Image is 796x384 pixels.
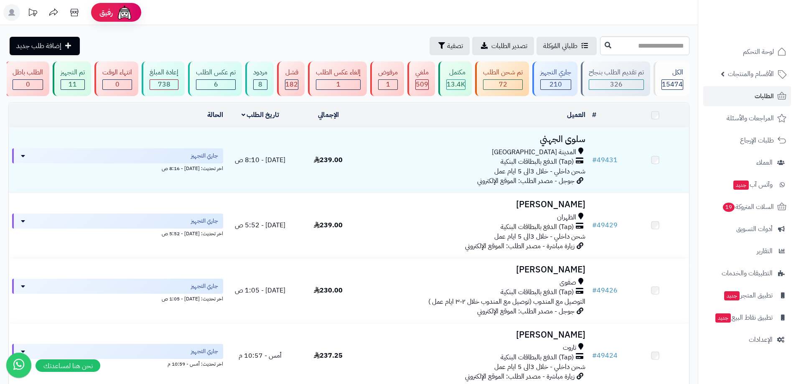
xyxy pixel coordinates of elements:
div: اخر تحديث: [DATE] - 5:52 ص [12,229,223,237]
a: #49429 [592,220,618,230]
a: تحديثات المنصة [22,4,43,23]
span: 19 [723,203,735,212]
span: جاري التجهيز [191,347,218,356]
span: 1 [336,79,341,89]
span: الإعدادات [749,334,773,346]
div: 1 [316,80,360,89]
div: اخر تحديث: أمس - 10:59 م [12,359,223,368]
span: تصدير الطلبات [491,41,527,51]
a: الطلبات [703,86,791,106]
span: (Tap) الدفع بالبطاقات البنكية [501,157,574,167]
a: تصدير الطلبات [472,37,534,55]
a: إلغاء عكس الطلب 1 [306,61,369,96]
span: طلباتي المُوكلة [543,41,577,51]
span: شحن داخلي - خلال 3الى 5 ايام عمل [494,362,585,372]
a: تطبيق نقاط البيعجديد [703,308,791,328]
div: 326 [589,80,643,89]
a: التطبيقات والخدمات [703,263,791,283]
span: (Tap) الدفع بالبطاقات البنكية [501,353,574,362]
span: 11 [69,79,77,89]
span: الظهران [557,213,576,222]
img: ai-face.png [116,4,133,21]
a: انتهاء الوقت 0 [93,61,140,96]
a: لوحة التحكم [703,42,791,62]
div: الطلب باطل [13,68,43,77]
a: الطلب باطل 0 [3,61,51,96]
span: أمس - 10:57 م [239,351,282,361]
div: إعادة المبلغ [150,68,178,77]
span: تطبيق نقاط البيع [715,312,773,323]
span: 0 [115,79,120,89]
span: 8 [258,79,262,89]
span: # [592,285,597,295]
a: التقارير [703,241,791,261]
span: 13.4K [447,79,465,89]
a: الكل15474 [652,61,691,96]
span: المراجعات والأسئلة [727,112,774,124]
span: جاري التجهيز [191,152,218,160]
a: أدوات التسويق [703,219,791,239]
div: اخر تحديث: [DATE] - 1:05 ص [12,294,223,303]
div: فشل [285,68,298,77]
a: مكتمل 13.4K [437,61,473,96]
a: تاريخ الطلب [242,110,280,120]
span: أدوات التسويق [736,223,773,235]
span: 1 [386,79,390,89]
span: شحن داخلي - خلال 3الى 5 ايام عمل [494,231,585,242]
a: تم عكس الطلب 6 [186,61,244,96]
span: 237.25 [314,351,343,361]
span: # [592,220,597,230]
span: العملاء [756,157,773,168]
a: العميل [567,110,585,120]
span: 6 [214,79,218,89]
div: جاري التجهيز [540,68,571,77]
span: جاري التجهيز [191,282,218,290]
span: (Tap) الدفع بالبطاقات البنكية [501,287,574,297]
span: [DATE] - 1:05 ص [235,285,285,295]
a: الإجمالي [318,110,339,120]
span: صفوى [559,278,576,287]
div: إلغاء عكس الطلب [316,68,361,77]
div: 8 [254,80,267,89]
span: التطبيقات والخدمات [722,267,773,279]
div: مرفوض [378,68,398,77]
div: 509 [416,80,428,89]
span: # [592,155,597,165]
span: زيارة مباشرة - مصدر الطلب: الموقع الإلكتروني [465,371,575,381]
div: 13410 [447,80,465,89]
span: 230.00 [314,285,343,295]
span: جديد [715,313,731,323]
a: #49424 [592,351,618,361]
a: #49426 [592,285,618,295]
a: تم تقديم الطلب بنجاح 326 [579,61,652,96]
div: اخر تحديث: [DATE] - 8:16 ص [12,163,223,172]
span: شحن داخلي - خلال 3الى 5 ايام عمل [494,166,585,176]
h3: [PERSON_NAME] [366,330,585,340]
div: 6 [196,80,235,89]
img: logo-2.png [739,6,788,24]
span: تاروت [563,343,576,353]
span: الطلبات [755,90,774,102]
span: 326 [610,79,623,89]
div: 1 [379,80,397,89]
span: التوصيل مع المندوب (توصيل مع المندوب خلال ٢-٣ ايام عمل ) [428,297,585,307]
a: مردود 8 [244,61,275,96]
a: جاري التجهيز 210 [531,61,579,96]
span: 509 [416,79,428,89]
a: العملاء [703,153,791,173]
h3: [PERSON_NAME] [366,265,585,275]
span: الأقسام والمنتجات [728,68,774,80]
span: طلبات الإرجاع [740,135,774,146]
div: 11 [61,80,84,89]
span: إضافة طلب جديد [16,41,61,51]
span: لوحة التحكم [743,46,774,58]
span: جديد [724,291,740,300]
a: تم شحن الطلب 72 [473,61,531,96]
div: 72 [483,80,522,89]
span: 210 [549,79,562,89]
div: ملغي [415,68,429,77]
button: تصفية [430,37,470,55]
span: [DATE] - 8:10 ص [235,155,285,165]
a: مرفوض 1 [369,61,406,96]
a: السلات المتروكة19 [703,197,791,217]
